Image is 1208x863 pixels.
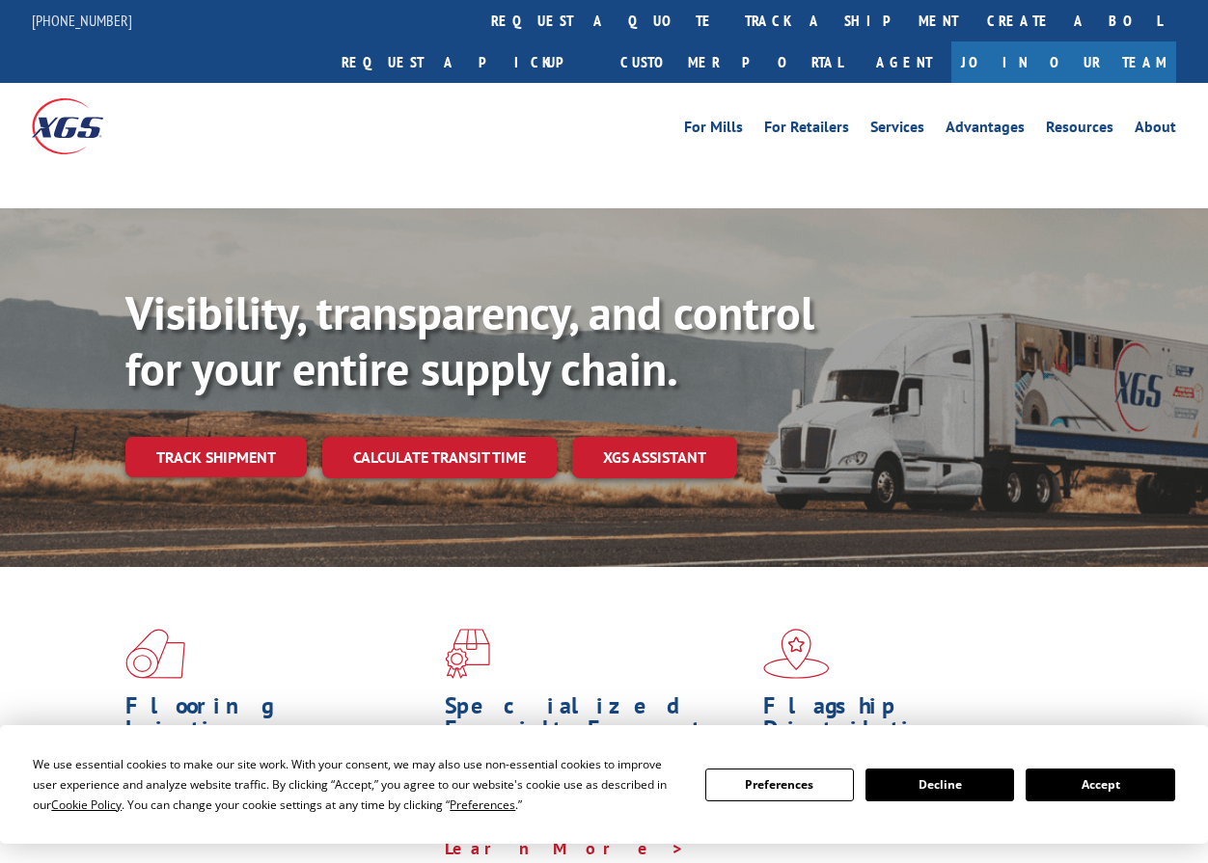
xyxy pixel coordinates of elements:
[445,629,490,679] img: xgs-icon-focused-on-flooring-red
[870,120,924,141] a: Services
[327,41,606,83] a: Request a pickup
[1046,120,1113,141] a: Resources
[125,283,814,398] b: Visibility, transparency, and control for your entire supply chain.
[606,41,857,83] a: Customer Portal
[1026,769,1174,801] button: Accept
[32,11,132,30] a: [PHONE_NUMBER]
[764,120,849,141] a: For Retailers
[1135,120,1176,141] a: About
[857,41,951,83] a: Agent
[33,754,681,815] div: We use essential cookies to make our site work. With your consent, we may also use non-essential ...
[865,769,1014,801] button: Decline
[705,769,854,801] button: Preferences
[125,437,307,477] a: Track shipment
[684,120,743,141] a: For Mills
[125,694,430,773] h1: Flooring Logistics Solutions
[450,796,515,813] span: Preferences
[322,437,557,478] a: Calculate transit time
[445,694,750,750] h1: Specialized Freight Experts
[946,120,1025,141] a: Advantages
[763,694,1068,773] h1: Flagship Distribution Model
[125,629,185,679] img: xgs-icon-total-supply-chain-intelligence-red
[763,629,830,679] img: xgs-icon-flagship-distribution-model-red
[51,796,122,813] span: Cookie Policy
[572,437,737,478] a: XGS ASSISTANT
[951,41,1176,83] a: Join Our Team
[445,837,685,859] a: Learn More >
